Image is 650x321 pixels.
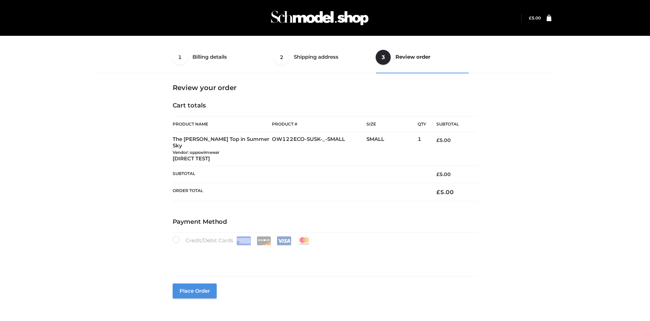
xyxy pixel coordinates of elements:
span: £ [529,15,532,20]
img: Schmodel Admin 964 [269,4,371,31]
th: Size [366,117,414,132]
a: £5.00 [529,15,541,20]
bdi: 5.00 [436,189,454,195]
span: £ [436,137,439,143]
img: Amex [236,236,251,245]
td: OW122ECO-SUSK-_-SMALL [272,132,366,166]
bdi: 5.00 [436,137,451,143]
img: Discover [257,236,271,245]
bdi: 5.00 [436,171,451,177]
small: Vendor: oppswimwear [173,150,219,155]
td: SMALL [366,132,418,166]
th: Subtotal [173,166,427,183]
th: Order Total [173,183,427,201]
td: 1 [418,132,426,166]
h4: Cart totals [173,102,478,110]
img: Visa [277,236,291,245]
button: Place order [173,283,217,298]
th: Qty [418,116,426,132]
bdi: 5.00 [529,15,541,20]
th: Product # [272,116,366,132]
h3: Review your order [173,84,478,92]
th: Product Name [173,116,272,132]
span: £ [436,171,439,177]
td: The [PERSON_NAME] Top in Summer Sky [DIRECT TEST] [173,132,272,166]
iframe: Secure payment input frame [171,244,476,269]
h4: Payment Method [173,218,478,226]
span: £ [436,189,440,195]
img: Mastercard [297,236,312,245]
label: Credit/Debit Cards [173,236,312,245]
th: Subtotal [426,117,477,132]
